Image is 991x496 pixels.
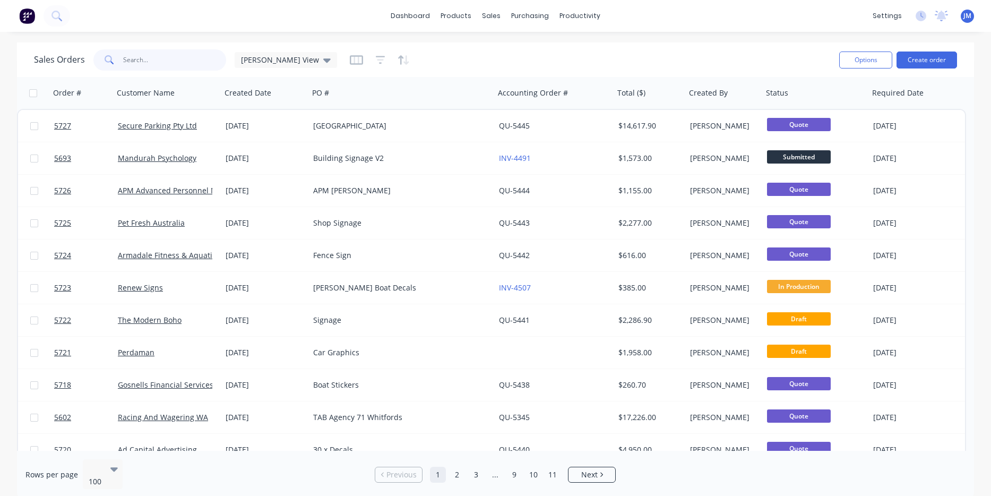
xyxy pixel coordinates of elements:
div: Shop Signage [313,218,481,228]
div: $1,958.00 [618,347,678,358]
div: [DATE] [873,185,958,196]
span: 5727 [54,121,71,131]
div: [DATE] [226,412,305,423]
input: Search... [123,49,227,71]
a: Renew Signs [118,283,163,293]
div: 30 x Decals [313,444,481,455]
a: Perdaman [118,347,154,357]
div: [PERSON_NAME] [690,347,755,358]
a: 5721 [54,337,118,369]
a: 5727 [54,110,118,142]
a: Ad Capital Advertising [118,444,197,455]
span: 5726 [54,185,71,196]
div: 100 [89,476,104,487]
span: Rows per page [25,469,78,480]
a: Page 3 [468,467,484,483]
div: [DATE] [226,153,305,164]
div: [DATE] [226,121,305,131]
span: JM [963,11,971,21]
span: 5725 [54,218,71,228]
span: Draft [767,345,831,358]
div: [PERSON_NAME] [690,218,755,228]
div: TAB Agency 71 Whitfords [313,412,481,423]
span: 5693 [54,153,71,164]
span: Quote [767,118,831,131]
a: Mandurah Psychology [118,153,196,163]
div: Customer Name [117,88,175,98]
div: Building Signage V2 [313,153,481,164]
div: Created Date [225,88,271,98]
span: Submitted [767,150,831,164]
img: Factory [19,8,35,24]
div: $17,226.00 [618,412,678,423]
span: Quote [767,183,831,196]
div: Order # [53,88,81,98]
a: 5720 [54,434,118,466]
div: [DATE] [873,153,958,164]
div: Status [766,88,788,98]
div: [PERSON_NAME] [690,250,755,261]
span: Quote [767,377,831,390]
div: productivity [554,8,606,24]
div: settings [867,8,907,24]
span: [PERSON_NAME] View [241,54,319,65]
div: [DATE] [226,315,305,326]
div: Car Graphics [313,347,481,358]
div: [DATE] [226,185,305,196]
div: Accounting Order # [498,88,568,98]
a: Page 2 [449,467,465,483]
a: 5726 [54,175,118,207]
a: Jump forward [487,467,503,483]
span: Next [581,469,598,480]
a: QU-5440 [499,444,530,455]
span: Quote [767,247,831,261]
div: $260.70 [618,380,678,390]
div: [DATE] [226,380,305,390]
div: [DATE] [226,283,305,293]
div: $616.00 [618,250,678,261]
a: 5722 [54,304,118,336]
a: Gosnells Financial Services Limited [118,380,242,390]
a: Racing And Wagering WA [118,412,208,422]
div: $4,950.00 [618,444,678,455]
div: [DATE] [226,444,305,455]
div: [DATE] [873,218,958,228]
a: 5725 [54,207,118,239]
div: [PERSON_NAME] [690,153,755,164]
a: 5723 [54,272,118,304]
a: Pet Fresh Australia [118,218,185,228]
div: [DATE] [226,250,305,261]
div: [DATE] [873,347,958,358]
div: Required Date [872,88,924,98]
div: sales [477,8,506,24]
a: Armadale Fitness & Aquatic Centre [118,250,242,260]
div: $385.00 [618,283,678,293]
button: Options [839,52,892,69]
ul: Pagination [370,467,620,483]
span: Draft [767,312,831,326]
div: [DATE] [226,347,305,358]
a: Page 9 [506,467,522,483]
a: INV-4507 [499,283,531,293]
div: [DATE] [226,218,305,228]
div: [PERSON_NAME] Boat Decals [313,283,481,293]
a: Next page [568,469,615,480]
a: QU-5442 [499,250,530,260]
div: [GEOGRAPHIC_DATA] [313,121,481,131]
div: [DATE] [873,315,958,326]
a: QU-5345 [499,412,530,422]
div: [PERSON_NAME] [690,444,755,455]
span: 5718 [54,380,71,390]
div: $1,573.00 [618,153,678,164]
div: APM [PERSON_NAME] [313,185,481,196]
div: $2,277.00 [618,218,678,228]
a: QU-5438 [499,380,530,390]
div: Created By [689,88,728,98]
a: 5693 [54,142,118,174]
span: Quote [767,409,831,423]
span: Quote [767,442,831,455]
div: [DATE] [873,444,958,455]
span: Previous [386,469,417,480]
div: [PERSON_NAME] [690,121,755,131]
a: 5724 [54,240,118,271]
